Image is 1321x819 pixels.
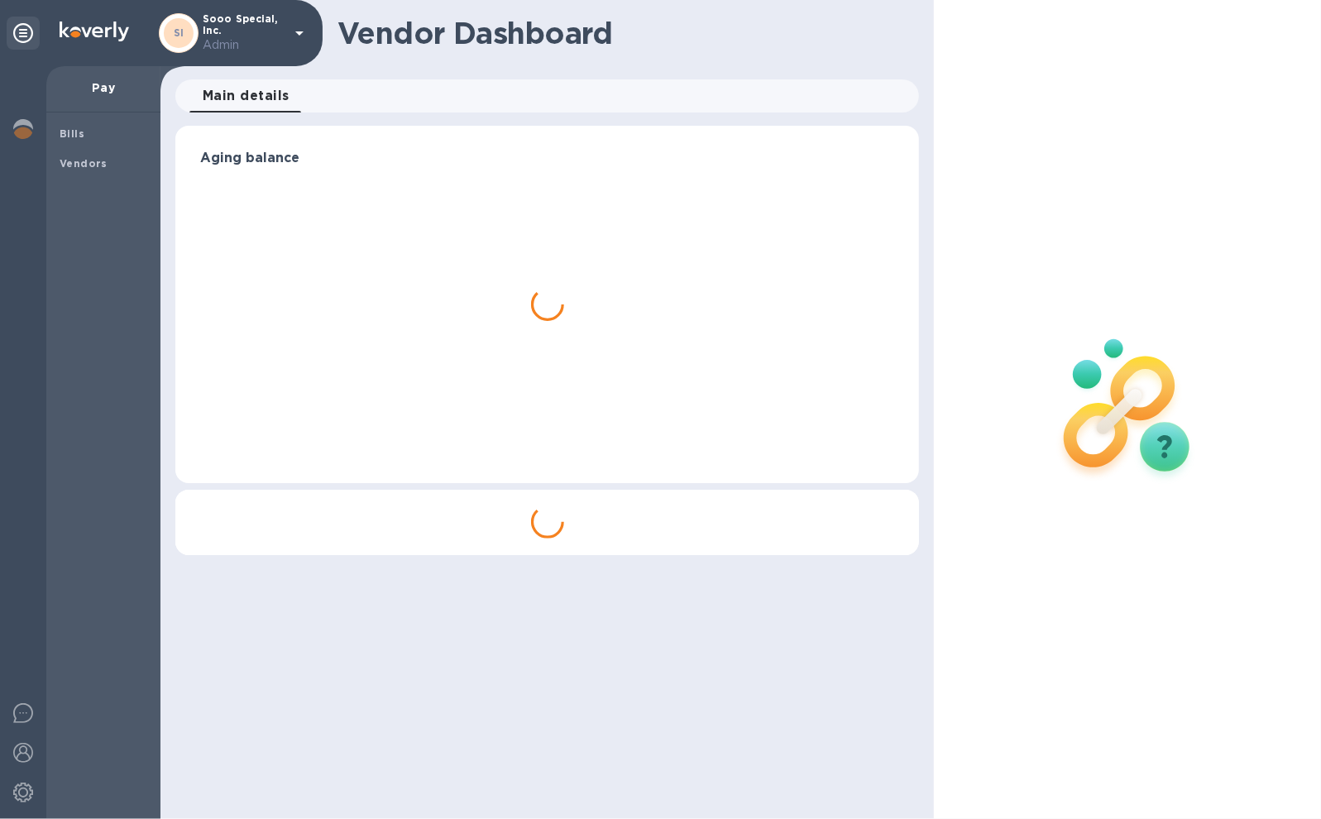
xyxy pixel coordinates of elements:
p: Sooo Special, Inc. [203,13,285,54]
img: Logo [60,22,129,41]
p: Pay [60,79,147,96]
span: Main details [203,84,290,108]
p: Admin [203,36,285,54]
h3: Aging balance [200,151,894,166]
div: Unpin categories [7,17,40,50]
b: SI [174,26,184,39]
h1: Vendor Dashboard [337,16,907,50]
b: Vendors [60,157,108,170]
b: Bills [60,127,84,140]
